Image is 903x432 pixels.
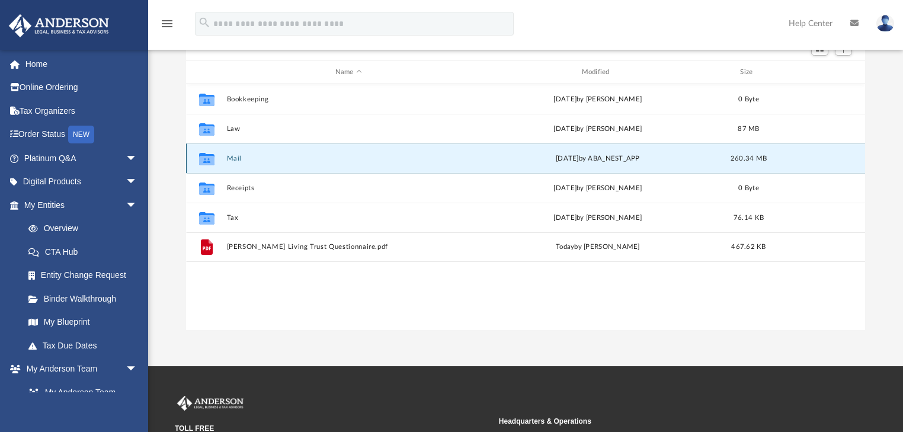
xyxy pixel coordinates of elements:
a: My Entitiesarrow_drop_down [8,193,155,217]
a: Digital Productsarrow_drop_down [8,170,155,194]
i: search [198,16,211,29]
img: Anderson Advisors Platinum Portal [175,396,246,411]
a: Home [8,52,155,76]
a: My Anderson Teamarrow_drop_down [8,357,149,381]
button: Bookkeeping [226,95,470,103]
div: NEW [68,126,94,143]
button: Mail [226,155,470,162]
button: Receipts [226,184,470,192]
a: Tax Due Dates [17,334,155,357]
a: CTA Hub [17,240,155,264]
span: arrow_drop_down [126,146,149,171]
div: grid [186,84,866,329]
a: Tax Organizers [8,99,155,123]
div: Modified [475,67,719,78]
button: Law [226,125,470,133]
div: by [PERSON_NAME] [476,242,720,253]
div: Name [226,67,470,78]
a: Overview [17,217,155,241]
span: today [556,244,574,251]
div: [DATE] by [PERSON_NAME] [476,94,720,105]
span: 0 Byte [738,96,759,103]
span: 0 Byte [738,185,759,191]
div: [DATE] by ABA_NEST_APP [476,153,720,164]
a: Binder Walkthrough [17,287,155,311]
a: Platinum Q&Aarrow_drop_down [8,146,155,170]
span: arrow_drop_down [126,193,149,217]
span: 467.62 KB [731,244,766,251]
a: My Blueprint [17,311,149,334]
img: Anderson Advisors Platinum Portal [5,14,113,37]
span: 76.14 KB [734,215,764,221]
i: menu [160,17,174,31]
button: [PERSON_NAME] Living Trust Questionnaire.pdf [226,244,470,251]
span: 87 MB [738,126,759,132]
div: [DATE] by [PERSON_NAME] [476,213,720,223]
a: My Anderson Team [17,380,143,404]
span: 260.34 MB [731,155,767,162]
div: id [777,67,860,78]
div: [DATE] by [PERSON_NAME] [476,124,720,135]
a: Order StatusNEW [8,123,155,147]
a: Online Ordering [8,76,155,100]
span: arrow_drop_down [126,357,149,382]
span: arrow_drop_down [126,170,149,194]
a: Entity Change Request [17,264,155,287]
button: Tax [226,214,470,222]
div: Size [725,67,772,78]
div: id [191,67,220,78]
small: Headquarters & Operations [499,416,815,427]
img: User Pic [876,15,894,32]
a: menu [160,23,174,31]
div: [DATE] by [PERSON_NAME] [476,183,720,194]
